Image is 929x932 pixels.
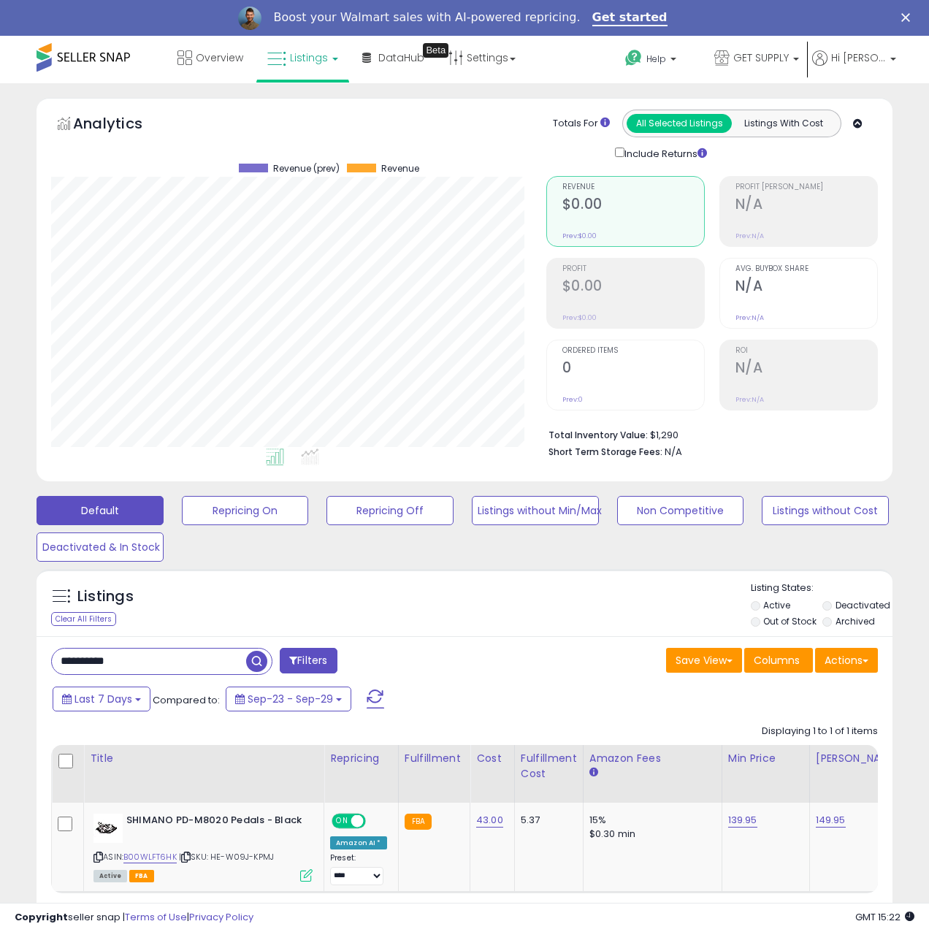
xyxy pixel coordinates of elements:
[548,429,648,441] b: Total Inventory Value:
[562,313,597,322] small: Prev: $0.00
[472,496,599,525] button: Listings without Min/Max
[751,581,893,595] p: Listing States:
[665,445,682,459] span: N/A
[617,496,744,525] button: Non Competitive
[728,751,803,766] div: Min Price
[248,692,333,706] span: Sep-23 - Sep-29
[562,265,704,273] span: Profit
[735,347,877,355] span: ROI
[562,347,704,355] span: Ordered Items
[93,814,313,880] div: ASIN:
[589,828,711,841] div: $0.30 min
[476,751,508,766] div: Cost
[381,164,419,174] span: Revenue
[735,196,877,215] h2: N/A
[182,496,309,525] button: Repricing On
[589,766,598,779] small: Amazon Fees.
[831,50,886,65] span: Hi [PERSON_NAME]
[816,751,903,766] div: [PERSON_NAME]
[646,53,666,65] span: Help
[378,50,424,65] span: DataHub
[815,648,878,673] button: Actions
[562,278,704,297] h2: $0.00
[762,725,878,738] div: Displaying 1 to 1 of 1 items
[613,38,701,83] a: Help
[280,648,337,673] button: Filters
[126,814,304,831] b: SHIMANO PD-M8020 Pedals - Black
[589,751,716,766] div: Amazon Fees
[90,751,318,766] div: Title
[604,145,725,161] div: Include Returns
[562,395,583,404] small: Prev: 0
[728,813,757,828] a: 139.95
[763,615,817,627] label: Out of Stock
[666,648,742,673] button: Save View
[627,114,732,133] button: All Selected Listings
[624,49,643,67] i: Get Help
[548,446,662,458] b: Short Term Storage Fees:
[592,10,668,26] a: Get started
[731,114,836,133] button: Listings With Cost
[836,599,890,611] label: Deactivated
[405,751,464,766] div: Fulfillment
[123,851,177,863] a: B00WLFT6HK
[521,751,577,782] div: Fulfillment Cost
[364,815,387,828] span: OFF
[735,183,877,191] span: Profit [PERSON_NAME]
[703,36,810,83] a: GET SUPPLY
[548,425,867,443] li: $1,290
[423,43,448,58] div: Tooltip anchor
[816,813,846,828] a: 149.95
[93,870,127,882] span: All listings currently available for purchase on Amazon
[476,813,503,828] a: 43.00
[562,359,704,379] h2: 0
[589,814,711,827] div: 15%
[405,814,432,830] small: FBA
[553,117,610,131] div: Totals For
[330,853,387,886] div: Preset:
[53,687,150,711] button: Last 7 Days
[125,910,187,924] a: Terms of Use
[273,10,580,25] div: Boost your Walmart sales with AI-powered repricing.
[836,615,875,627] label: Archived
[735,395,764,404] small: Prev: N/A
[330,751,392,766] div: Repricing
[521,814,572,827] div: 5.37
[562,183,704,191] span: Revenue
[73,113,171,137] h5: Analytics
[333,815,351,828] span: ON
[238,7,261,30] img: Profile image for Adrian
[179,851,274,863] span: | SKU: HE-W09J-KPMJ
[51,612,116,626] div: Clear All Filters
[273,164,340,174] span: Revenue (prev)
[437,36,527,80] a: Settings
[901,13,916,22] div: Close
[153,693,220,707] span: Compared to:
[812,50,896,83] a: Hi [PERSON_NAME]
[129,870,154,882] span: FBA
[735,278,877,297] h2: N/A
[562,232,597,240] small: Prev: $0.00
[735,232,764,240] small: Prev: N/A
[15,910,68,924] strong: Copyright
[763,599,790,611] label: Active
[735,265,877,273] span: Avg. Buybox Share
[74,692,132,706] span: Last 7 Days
[93,814,123,843] img: 41s9LH7N0iL._SL40_.jpg
[77,587,134,607] h5: Listings
[167,36,254,80] a: Overview
[189,910,253,924] a: Privacy Policy
[735,313,764,322] small: Prev: N/A
[855,910,914,924] span: 2025-10-7 15:22 GMT
[762,496,889,525] button: Listings without Cost
[290,50,328,65] span: Listings
[15,911,253,925] div: seller snap | |
[256,36,349,80] a: Listings
[330,836,387,849] div: Amazon AI *
[326,496,454,525] button: Repricing Off
[754,653,800,668] span: Columns
[562,196,704,215] h2: $0.00
[226,687,351,711] button: Sep-23 - Sep-29
[733,50,789,65] span: GET SUPPLY
[196,50,243,65] span: Overview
